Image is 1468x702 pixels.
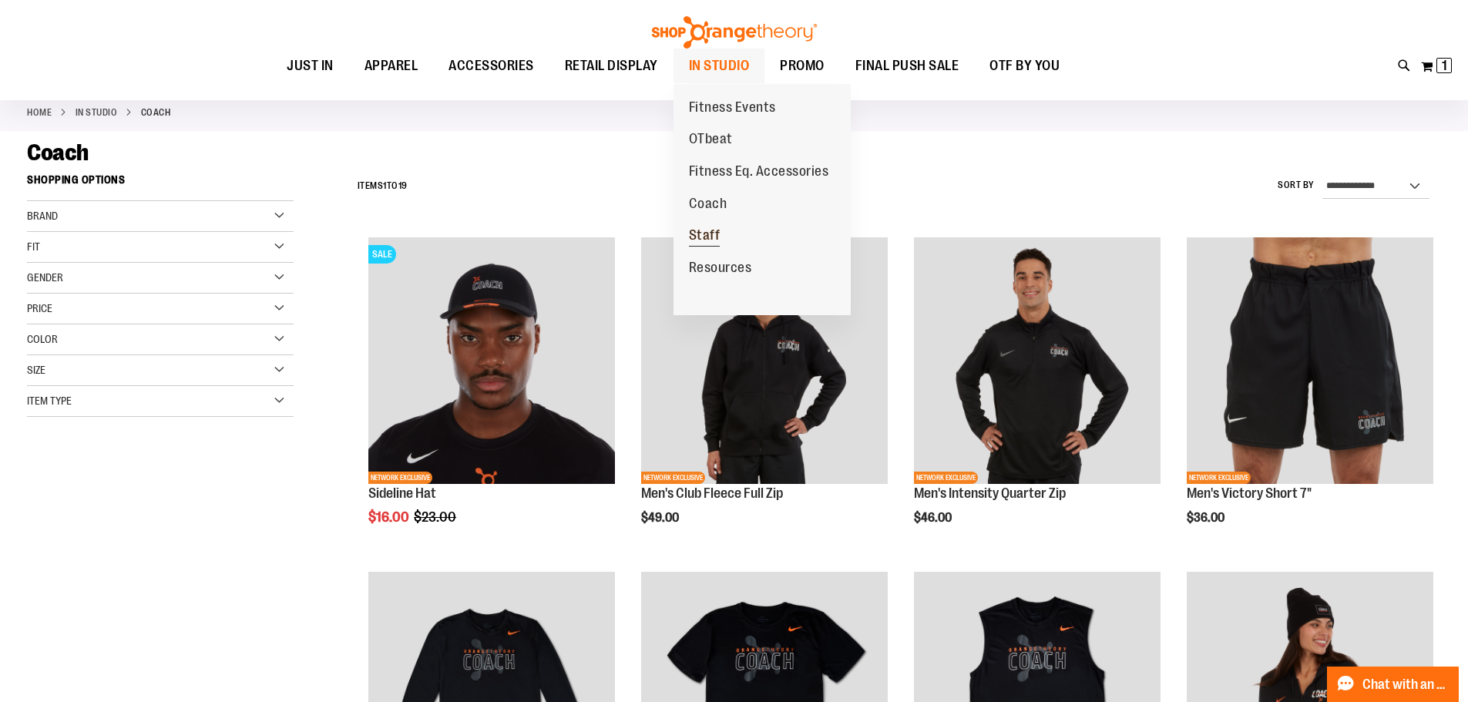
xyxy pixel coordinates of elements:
[76,106,118,119] a: IN STUDIO
[764,49,840,84] a: PROMO
[1179,230,1441,564] div: product
[368,472,432,484] span: NETWORK EXCLUSIVE
[906,230,1168,564] div: product
[1327,667,1460,702] button: Chat with an Expert
[641,237,888,486] a: OTF Mens Coach FA23 Club Fleece Full Zip - Black primary imageNETWORK EXCLUSIVE
[674,188,743,220] a: Coach
[349,49,434,84] a: APPAREL
[368,485,436,501] a: Sideline Hat
[27,271,63,284] span: Gender
[565,49,658,83] span: RETAIL DISPLAY
[27,139,89,166] span: Coach
[27,210,58,222] span: Brand
[633,230,895,564] div: product
[364,49,418,83] span: APPAREL
[271,49,349,84] a: JUST IN
[27,166,294,201] strong: Shopping Options
[27,106,52,119] a: Home
[1442,58,1447,73] span: 1
[689,49,750,83] span: IN STUDIO
[674,156,845,188] a: Fitness Eq. Accessories
[674,92,791,124] a: Fitness Events
[27,302,52,314] span: Price
[989,49,1060,83] span: OTF BY YOU
[780,49,825,83] span: PROMO
[1187,511,1227,525] span: $36.00
[914,485,1066,501] a: Men's Intensity Quarter Zip
[1187,472,1251,484] span: NETWORK EXCLUSIVE
[641,237,888,484] img: OTF Mens Coach FA23 Club Fleece Full Zip - Black primary image
[1278,179,1315,192] label: Sort By
[358,174,408,198] h2: Items to
[1187,237,1433,486] a: OTF Mens Coach FA23 Victory Short - Black primary imageNETWORK EXCLUSIVE
[398,180,408,191] span: 19
[368,237,615,484] img: Sideline Hat primary image
[1187,237,1433,484] img: OTF Mens Coach FA23 Victory Short - Black primary image
[368,509,412,525] span: $16.00
[914,237,1161,486] a: OTF Mens Coach FA23 Intensity Quarter Zip - Black primary imageNETWORK EXCLUSIVE
[641,485,783,501] a: Men's Club Fleece Full Zip
[361,230,623,564] div: product
[674,252,768,284] a: Resources
[641,472,705,484] span: NETWORK EXCLUSIVE
[27,240,40,253] span: Fit
[433,49,549,84] a: ACCESSORIES
[383,180,387,191] span: 1
[27,364,45,376] span: Size
[549,49,674,84] a: RETAIL DISPLAY
[641,511,681,525] span: $49.00
[840,49,975,84] a: FINAL PUSH SALE
[689,99,776,119] span: Fitness Events
[689,131,733,150] span: OTbeat
[368,237,615,486] a: Sideline Hat primary imageSALENETWORK EXCLUSIVE
[368,245,396,264] span: SALE
[689,196,727,215] span: Coach
[689,227,721,247] span: Staff
[674,220,736,252] a: Staff
[1362,677,1450,692] span: Chat with an Expert
[914,237,1161,484] img: OTF Mens Coach FA23 Intensity Quarter Zip - Black primary image
[855,49,959,83] span: FINAL PUSH SALE
[914,511,954,525] span: $46.00
[674,123,748,156] a: OTbeat
[689,163,829,183] span: Fitness Eq. Accessories
[650,16,819,49] img: Shop Orangetheory
[689,260,752,279] span: Resources
[674,84,851,315] ul: IN STUDIO
[674,49,765,83] a: IN STUDIO
[448,49,534,83] span: ACCESSORIES
[27,333,58,345] span: Color
[27,395,72,407] span: Item Type
[287,49,334,83] span: JUST IN
[414,509,459,525] span: $23.00
[1187,485,1312,501] a: Men's Victory Short 7"
[914,472,978,484] span: NETWORK EXCLUSIVE
[141,106,171,119] strong: Coach
[974,49,1075,84] a: OTF BY YOU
